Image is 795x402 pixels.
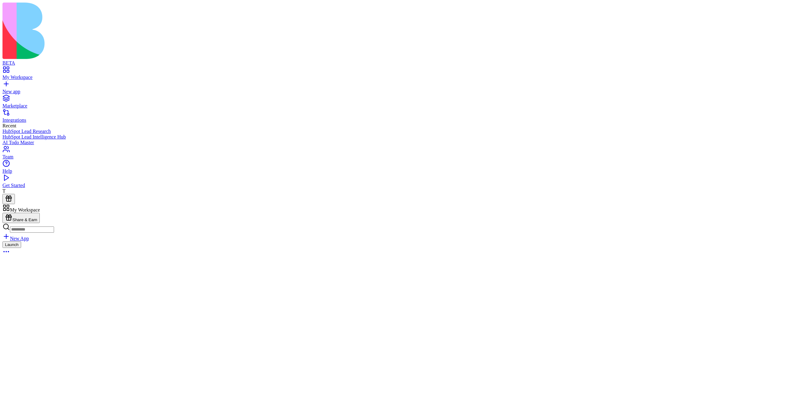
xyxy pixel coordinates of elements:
span: Share & Earn [12,217,37,222]
span: T [2,188,6,194]
div: Team [2,154,793,160]
a: Team [2,148,793,160]
a: Get Started [2,177,793,188]
a: New App [2,236,29,241]
div: Help [2,168,793,174]
div: Marketplace [2,103,793,109]
a: BETA [2,55,793,66]
span: My Workspace [10,207,40,212]
span: Recent [2,123,16,128]
div: Get Started [2,183,793,188]
a: Marketplace [2,98,793,109]
a: HubSpot Lead Intelligence Hub [2,134,793,140]
a: AI Todo Master [2,140,793,145]
button: Share & Earn [2,213,40,223]
a: Integrations [2,112,793,123]
div: New app [2,89,793,94]
div: Integrations [2,117,793,123]
div: BETA [2,60,793,66]
a: HubSpot Lead Research [2,129,793,134]
a: My Workspace [2,69,793,80]
div: My Workspace [2,75,793,80]
a: Help [2,163,793,174]
img: logo [2,2,252,59]
a: New app [2,83,793,94]
button: Launch [2,241,21,248]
